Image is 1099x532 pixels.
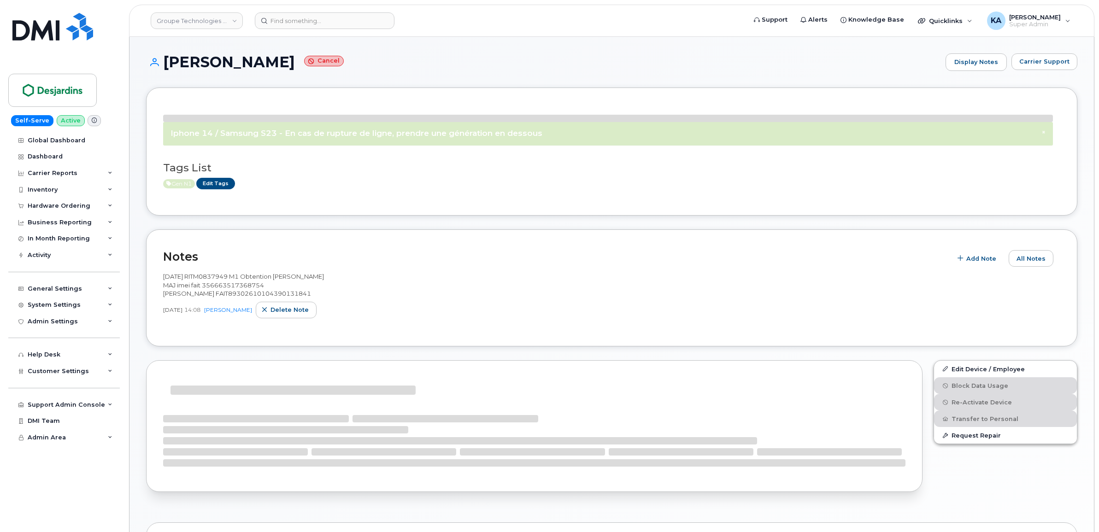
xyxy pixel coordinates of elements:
h3: Tags List [163,162,1060,174]
button: All Notes [1009,250,1053,267]
button: Delete note [256,302,317,318]
button: Close [1042,129,1046,135]
a: Edit Tags [196,178,235,189]
a: Display Notes [946,53,1007,71]
span: Add Note [966,254,996,263]
button: Block Data Usage [934,377,1077,394]
span: 14:08 [184,306,200,314]
span: Iphone 14 / Samsung S23 - En cas de rupture de ligne, prendre une génération en dessous [170,129,542,138]
span: Re-Activate Device [952,399,1012,406]
span: All Notes [1017,254,1046,263]
button: Request Repair [934,427,1077,444]
button: Transfer to Personal [934,410,1077,427]
span: Carrier Support [1019,57,1070,66]
span: [DATE] RITM0837949 M1 Obtention [PERSON_NAME] MAJ imei fait 356663517368754 [PERSON_NAME] FAIT893... [163,273,324,297]
h2: Notes [163,250,947,263]
button: Add Note [952,250,1004,267]
span: × [1042,129,1046,135]
h1: [PERSON_NAME] [146,54,941,70]
span: Delete note [270,305,309,314]
button: Carrier Support [1011,53,1077,70]
a: [PERSON_NAME] [204,306,252,313]
small: Cancel [304,56,344,66]
span: Active [163,179,195,188]
span: [DATE] [163,306,182,314]
button: Re-Activate Device [934,394,1077,410]
a: Edit Device / Employee [934,361,1077,377]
